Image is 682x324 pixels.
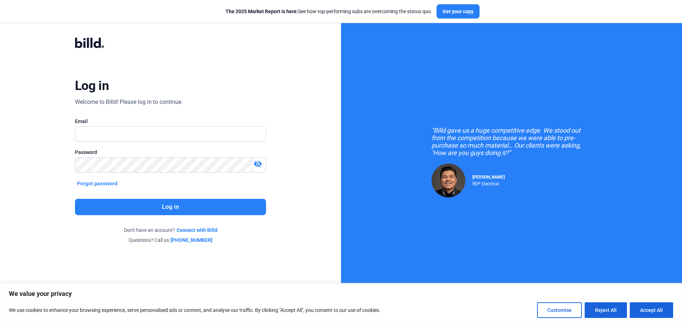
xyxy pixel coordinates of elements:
button: Log in [75,199,266,215]
button: Customise [537,302,582,318]
mat-icon: visibility_off [254,160,262,168]
button: Get your copy [437,4,480,18]
div: Email [75,118,266,125]
a: [PHONE_NUMBER] [170,237,212,244]
button: Reject All [585,302,627,318]
div: "Billd gave us a huge competitive edge. We stood out from the competition because we were able to... [432,127,591,156]
p: We use cookies to enhance your browsing experience, serve personalised ads or content, and analys... [9,306,380,314]
button: Accept All [630,302,673,318]
div: Don't have an account? [75,227,266,234]
div: Password [75,149,266,156]
p: We value your privacy [9,290,673,298]
div: Log in [75,78,109,94]
a: Connect with Billd [177,227,217,234]
img: Raul Pacheco [432,164,465,197]
div: RDP Electrical [472,180,505,186]
span: The 2025 Market Report is here: [226,9,298,14]
button: Forgot password [75,180,120,187]
div: See how top-performing subs are overcoming the status quo. [226,8,432,15]
div: Welcome to Billd! Please log in to continue. [75,98,183,106]
span: [PERSON_NAME] [472,175,505,180]
div: Questions? Call us [75,237,266,244]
